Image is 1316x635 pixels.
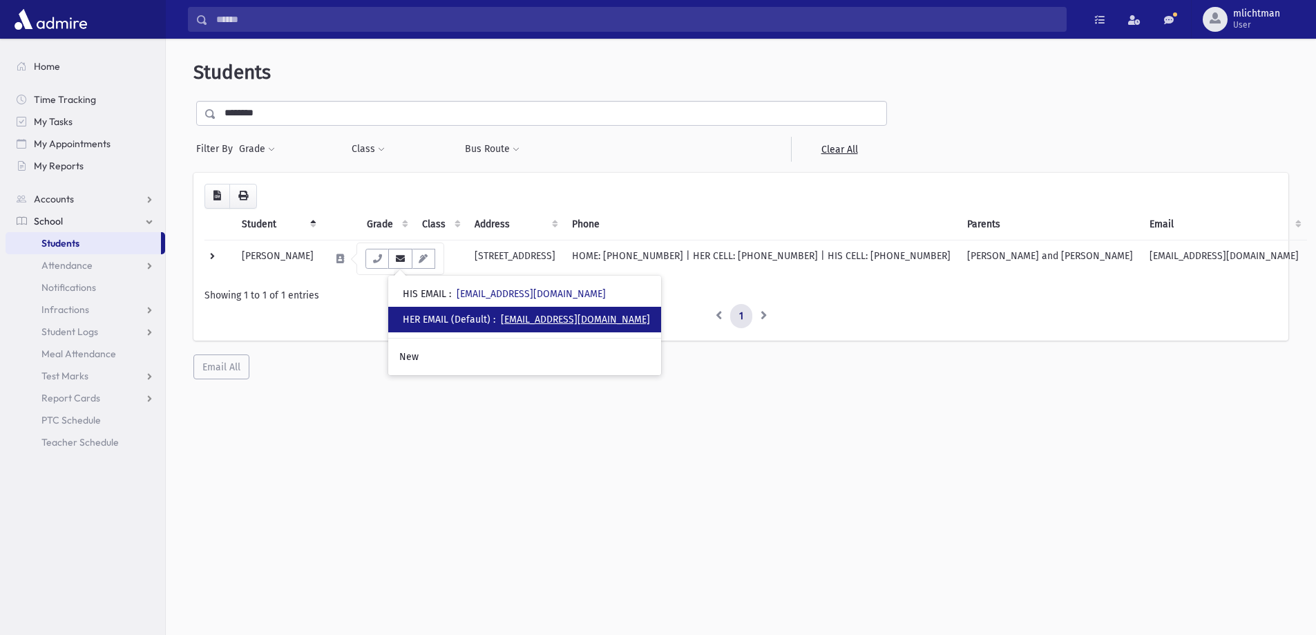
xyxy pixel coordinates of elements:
[6,254,165,276] a: Attendance
[6,232,161,254] a: Students
[193,61,271,84] span: Students
[238,137,276,162] button: Grade
[466,209,564,240] th: Address: activate to sort column ascending
[959,240,1141,277] td: [PERSON_NAME] and [PERSON_NAME]
[6,321,165,343] a: Student Logs
[1141,209,1307,240] th: Email: activate to sort column ascending
[6,55,165,77] a: Home
[233,209,322,240] th: Student: activate to sort column descending
[34,138,111,150] span: My Appointments
[414,209,466,240] th: Class: activate to sort column ascending
[351,137,385,162] button: Class
[493,314,495,325] span: :
[204,184,230,209] button: CSV
[208,7,1066,32] input: Search
[6,133,165,155] a: My Appointments
[41,370,88,382] span: Test Marks
[403,287,606,301] div: HIS EMAIL
[11,6,90,33] img: AdmirePro
[41,325,98,338] span: Student Logs
[41,303,89,316] span: Infractions
[791,137,887,162] a: Clear All
[6,155,165,177] a: My Reports
[501,314,650,325] a: [EMAIL_ADDRESS][DOMAIN_NAME]
[41,348,116,360] span: Meal Attendance
[229,184,257,209] button: Print
[464,137,520,162] button: Bus Route
[359,209,414,240] th: Grade: activate to sort column ascending
[388,344,661,370] a: New
[1233,19,1280,30] span: User
[564,209,959,240] th: Phone
[6,276,165,298] a: Notifications
[204,288,1277,303] div: Showing 1 to 1 of 1 entries
[564,240,959,277] td: HOME: [PHONE_NUMBER] | HER CELL: [PHONE_NUMBER] | HIS CELL: [PHONE_NUMBER]
[34,215,63,227] span: School
[959,209,1141,240] th: Parents
[41,237,79,249] span: Students
[41,436,119,448] span: Teacher Schedule
[412,249,435,269] button: Email Templates
[1141,240,1307,277] td: [EMAIL_ADDRESS][DOMAIN_NAME]
[41,414,101,426] span: PTC Schedule
[1233,8,1280,19] span: mlichtman
[6,210,165,232] a: School
[449,288,451,300] span: :
[403,312,650,327] div: HER EMAIL (Default)
[359,240,414,277] td: 8
[6,431,165,453] a: Teacher Schedule
[6,343,165,365] a: Meal Attendance
[41,392,100,404] span: Report Cards
[6,409,165,431] a: PTC Schedule
[730,304,752,329] a: 1
[34,160,84,172] span: My Reports
[6,298,165,321] a: Infractions
[233,240,322,277] td: [PERSON_NAME]
[34,193,74,205] span: Accounts
[34,115,73,128] span: My Tasks
[457,288,606,300] a: [EMAIL_ADDRESS][DOMAIN_NAME]
[41,281,96,294] span: Notifications
[41,259,93,272] span: Attendance
[466,240,564,277] td: [STREET_ADDRESS]
[6,387,165,409] a: Report Cards
[414,240,466,277] td: 8-A
[196,142,238,156] span: Filter By
[6,88,165,111] a: Time Tracking
[6,111,165,133] a: My Tasks
[6,365,165,387] a: Test Marks
[34,93,96,106] span: Time Tracking
[193,354,249,379] button: Email All
[6,188,165,210] a: Accounts
[34,60,60,73] span: Home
